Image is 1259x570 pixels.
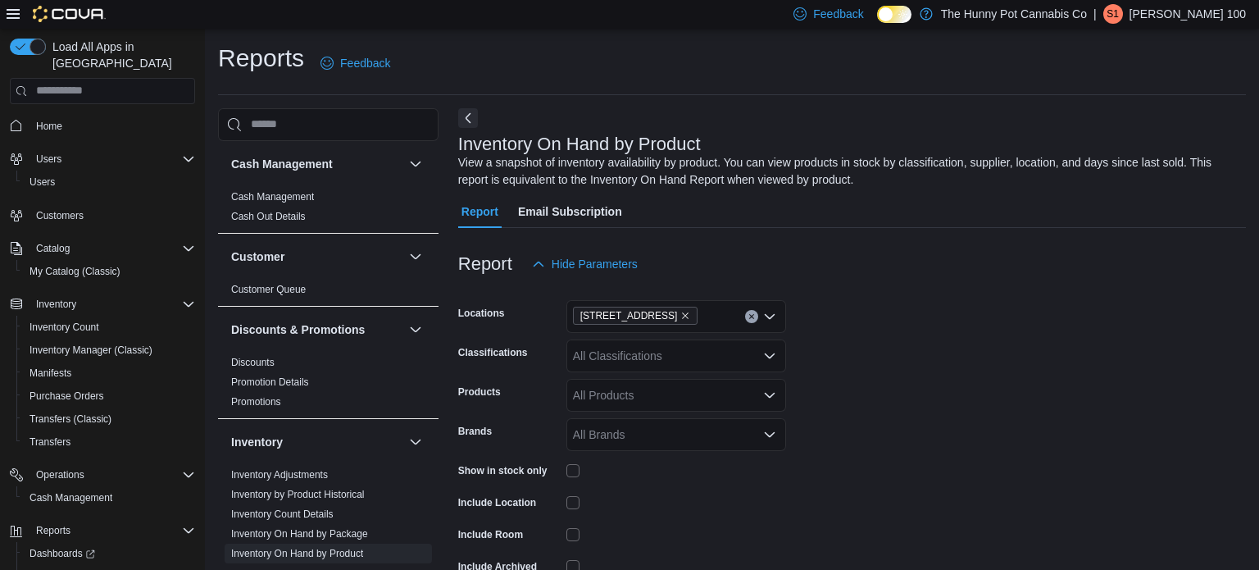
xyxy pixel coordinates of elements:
p: [PERSON_NAME] 100 [1129,4,1246,24]
span: Inventory Count Details [231,508,334,521]
a: Home [30,116,69,136]
a: Inventory Count [23,317,106,337]
button: Inventory [30,294,83,314]
div: Sarah 100 [1103,4,1123,24]
span: Users [30,176,55,189]
button: Discounts & Promotions [406,320,425,340]
span: Transfers [23,432,195,452]
button: Transfers (Classic) [16,408,202,431]
button: Cash Management [16,486,202,509]
a: Cash Management [231,191,314,203]
a: Dashboards [23,544,102,563]
span: Dark Mode [877,23,878,24]
span: Inventory Count [23,317,195,337]
label: Classifications [458,346,528,359]
span: Transfers (Classic) [30,413,111,426]
span: Inventory On Hand by Package [231,527,368,540]
a: Inventory by Product Historical [231,489,365,500]
a: Manifests [23,363,78,383]
span: Customer Queue [231,283,306,296]
span: Reports [36,524,70,537]
span: Users [36,153,61,166]
span: [STREET_ADDRESS] [580,308,678,324]
span: Cash Management [23,488,195,508]
a: Inventory Adjustments [231,469,328,481]
button: Cash Management [406,154,425,174]
div: View a snapshot of inventory availability by product. You can view products in stock by classific... [458,154,1238,189]
button: Users [3,148,202,171]
button: My Catalog (Classic) [16,260,202,283]
a: Promotion Details [231,376,309,388]
button: Catalog [3,237,202,260]
a: My Catalog (Classic) [23,262,127,281]
span: Inventory Manager (Classic) [23,340,195,360]
span: S1 [1107,4,1119,24]
span: Home [36,120,62,133]
span: Cash Out Details [231,210,306,223]
div: Discounts & Promotions [218,353,439,418]
div: Customer [218,280,439,306]
a: Customers [30,206,90,226]
button: Reports [30,521,77,540]
span: Operations [30,465,195,485]
span: Inventory Count [30,321,99,334]
button: Catalog [30,239,76,258]
span: Cash Management [231,190,314,203]
span: Users [23,172,195,192]
a: Feedback [314,47,397,80]
button: Hide Parameters [525,248,644,280]
p: | [1093,4,1097,24]
button: Customer [406,247,425,267]
label: Products [458,385,501,399]
span: Feedback [813,6,863,22]
span: Transfers [30,435,70,449]
span: Feedback [340,55,390,71]
button: Inventory [3,293,202,316]
a: Inventory Manager (Classic) [23,340,159,360]
h3: Discounts & Promotions [231,321,365,338]
span: Inventory [30,294,195,314]
button: Users [30,149,68,169]
button: Open list of options [763,428,776,441]
a: Transfers (Classic) [23,409,118,429]
button: Transfers [16,431,202,454]
button: Open list of options [763,349,776,363]
h3: Cash Management [231,156,333,172]
span: Catalog [36,242,70,255]
span: Manifests [30,367,71,380]
span: Discounts [231,356,275,369]
img: Cova [33,6,106,22]
label: Include Room [458,528,523,541]
span: Purchase Orders [30,390,104,403]
span: Reports [30,521,195,540]
h3: Report [458,254,512,274]
span: My Catalog (Classic) [30,265,120,278]
button: Users [16,171,202,194]
span: Promotions [231,395,281,408]
span: Inventory Manager (Classic) [30,344,152,357]
span: Operations [36,468,84,481]
span: Users [30,149,195,169]
button: Inventory Manager (Classic) [16,339,202,362]
span: Home [30,116,195,136]
label: Brands [458,425,492,438]
h3: Customer [231,249,284,265]
span: Purchase Orders [23,386,195,406]
span: Email Subscription [518,195,622,228]
span: Dashboards [23,544,195,563]
button: Clear input [745,310,758,323]
span: Load All Apps in [GEOGRAPHIC_DATA] [46,39,195,71]
p: The Hunny Pot Cannabis Co [941,4,1087,24]
label: Include Location [458,496,536,509]
span: Promotion Details [231,376,309,389]
span: Report [461,195,498,228]
span: 400 Pacific Ave [573,307,698,325]
a: Customer Queue [231,284,306,295]
span: Customers [36,209,84,222]
button: Inventory [406,432,425,452]
a: Inventory On Hand by Package [231,528,368,540]
span: Inventory [36,298,76,311]
button: Reports [3,519,202,542]
span: Customers [30,205,195,226]
a: Transfers [23,432,77,452]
